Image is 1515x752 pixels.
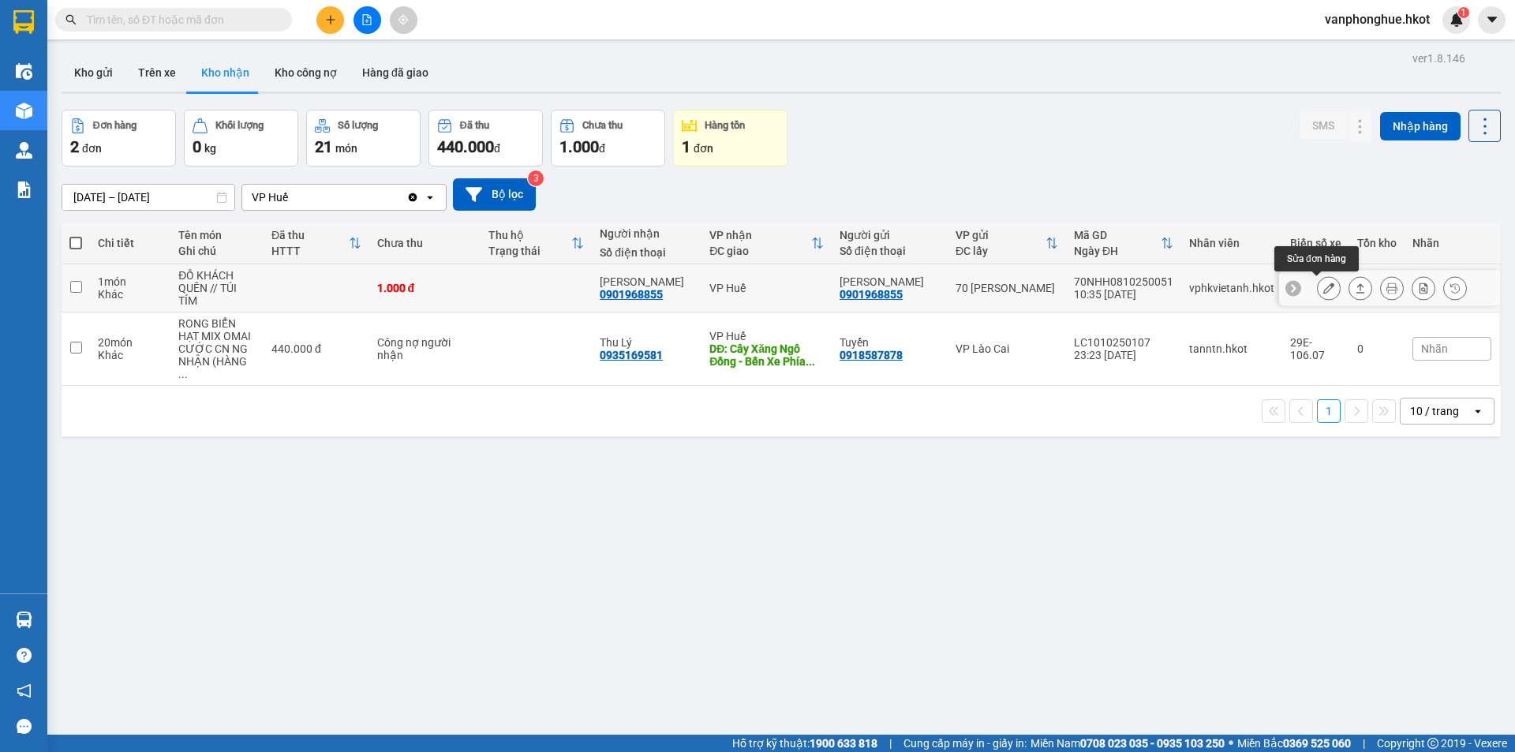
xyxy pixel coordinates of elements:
[1283,737,1351,750] strong: 0369 525 060
[1349,276,1372,300] div: Giao hàng
[377,237,473,249] div: Chưa thu
[1031,735,1225,752] span: Miền Nam
[903,735,1027,752] span: Cung cấp máy in - giấy in:
[16,181,32,198] img: solution-icon
[810,737,877,750] strong: 1900 633 818
[335,142,357,155] span: món
[306,110,421,166] button: Số lượng21món
[98,336,163,349] div: 20 món
[271,245,349,257] div: HTTT
[673,110,787,166] button: Hàng tồn1đơn
[1300,111,1347,140] button: SMS
[17,719,32,734] span: message
[705,120,745,131] div: Hàng tồn
[599,142,605,155] span: đ
[709,282,824,294] div: VP Huế
[424,191,436,204] svg: open
[16,63,32,80] img: warehouse-icon
[1412,237,1491,249] div: Nhãn
[1074,288,1173,301] div: 10:35 [DATE]
[204,142,216,155] span: kg
[682,137,690,156] span: 1
[325,14,336,25] span: plus
[806,355,815,368] span: ...
[709,330,824,342] div: VP Huế
[1450,13,1464,27] img: icon-new-feature
[178,342,256,380] div: CƯỚC CN NG NHẬN (HÀNG ĐI 9/9)
[1189,237,1274,249] div: Nhân viên
[732,735,877,752] span: Hỗ trợ kỹ thuật:
[453,178,536,211] button: Bộ lọc
[1074,349,1173,361] div: 23:23 [DATE]
[1066,223,1181,264] th: Toggle SortBy
[350,54,441,92] button: Hàng đã giao
[16,103,32,119] img: warehouse-icon
[488,229,571,241] div: Thu hộ
[709,342,824,368] div: DĐ: Cây Xăng Ngô Đồng - Bến Xe Phía Bắc Huế
[494,142,500,155] span: đ
[189,54,262,92] button: Kho nhận
[62,185,234,210] input: Select a date range.
[701,223,832,264] th: Toggle SortBy
[1189,342,1274,355] div: tanntn.hkot
[840,245,940,257] div: Số điện thoại
[1380,112,1461,140] button: Nhập hàng
[98,288,163,301] div: Khác
[271,342,361,355] div: 440.000 đ
[1274,246,1359,271] div: Sửa đơn hàng
[406,191,419,204] svg: Clear value
[271,229,349,241] div: Đã thu
[709,229,811,241] div: VP nhận
[956,229,1046,241] div: VP gửi
[956,245,1046,257] div: ĐC lấy
[600,336,694,349] div: Thu Lý
[98,275,163,288] div: 1 món
[840,336,940,349] div: Tuyển
[65,14,77,25] span: search
[1357,237,1397,249] div: Tồn kho
[709,245,811,257] div: ĐC giao
[13,10,34,34] img: logo-vxr
[1472,405,1484,417] svg: open
[1074,275,1173,288] div: 70NHH0810250051
[62,110,176,166] button: Đơn hàng2đơn
[17,683,32,698] span: notification
[252,189,288,205] div: VP Huế
[1189,282,1274,294] div: vphkvietanh.hkot
[528,170,544,186] sup: 3
[315,137,332,156] span: 21
[62,54,125,92] button: Kho gửi
[290,189,291,205] input: Selected VP Huế.
[600,349,663,361] div: 0935169581
[428,110,543,166] button: Đã thu440.000đ
[87,11,273,28] input: Tìm tên, số ĐT hoặc mã đơn
[16,612,32,628] img: warehouse-icon
[600,275,694,288] div: ANH QUAN VŨ
[178,368,188,380] span: ...
[1290,237,1341,249] div: Biển số xe
[889,735,892,752] span: |
[1478,6,1506,34] button: caret-down
[264,223,369,264] th: Toggle SortBy
[1290,336,1341,361] div: 29E-106.07
[17,648,32,663] span: question-circle
[1317,276,1341,300] div: Sửa đơn hàng
[1317,399,1341,423] button: 1
[262,54,350,92] button: Kho công nợ
[1485,13,1499,27] span: caret-down
[390,6,417,34] button: aim
[93,120,137,131] div: Đơn hàng
[481,223,592,264] th: Toggle SortBy
[1427,738,1438,749] span: copyright
[1074,336,1173,349] div: LC1010250107
[840,349,903,361] div: 0918587878
[600,227,694,240] div: Người nhận
[125,54,189,92] button: Trên xe
[184,110,298,166] button: Khối lượng0kg
[1237,735,1351,752] span: Miền Bắc
[1080,737,1225,750] strong: 0708 023 035 - 0935 103 250
[840,229,940,241] div: Người gửi
[559,137,599,156] span: 1.000
[1229,740,1233,746] span: ⚪️
[948,223,1066,264] th: Toggle SortBy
